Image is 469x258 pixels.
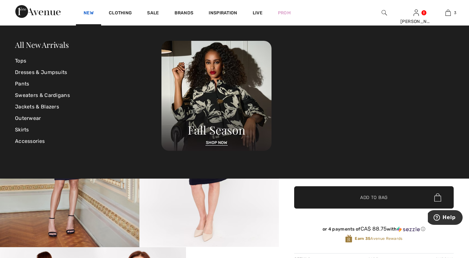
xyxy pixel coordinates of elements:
[360,194,388,201] span: Add to Bag
[434,193,441,202] img: Bag.svg
[454,10,456,16] span: 3
[445,9,451,17] img: My Bag
[15,5,61,18] img: 1ère Avenue
[278,10,291,16] a: Prom
[15,124,161,136] a: Skirts
[15,40,69,50] a: All New Arrivals
[175,10,194,17] a: Brands
[382,9,387,17] img: search the website
[413,9,419,17] img: My Info
[432,9,464,17] a: 3
[15,67,161,78] a: Dresses & Jumpsuits
[294,186,454,209] button: Add to Bag
[355,236,402,241] span: Avenue Rewards
[84,10,93,17] a: New
[397,226,420,232] img: Sezzle
[413,10,419,16] a: Sign In
[15,113,161,124] a: Outerwear
[15,78,161,90] a: Pants
[15,101,161,113] a: Jackets & Blazers
[109,10,132,17] a: Clothing
[147,10,159,17] a: Sale
[400,18,432,25] div: [PERSON_NAME]
[345,234,352,243] img: Avenue Rewards
[294,226,454,232] div: or 4 payments of with
[15,55,161,67] a: Tops
[428,210,463,226] iframe: Opens a widget where you can find more information
[355,236,370,241] strong: Earn 35
[253,10,263,16] a: Live
[361,225,387,232] span: CA$ 88.75
[15,136,161,147] a: Accessories
[209,10,237,17] span: Inspiration
[15,90,161,101] a: Sweaters & Cardigans
[161,41,272,151] img: 250825120107_a8d8ca038cac6.jpg
[294,226,454,234] div: or 4 payments ofCA$ 88.75withSezzle Click to learn more about Sezzle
